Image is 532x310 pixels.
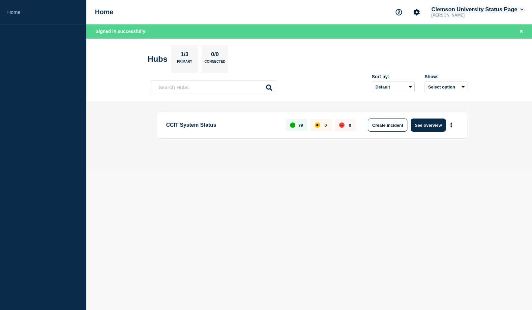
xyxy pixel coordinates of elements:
button: Account settings [410,5,424,19]
p: 0/0 [209,51,222,60]
div: Show: [425,74,467,79]
div: affected [315,122,320,128]
button: Support [392,5,406,19]
div: Sort by: [372,74,415,79]
p: [PERSON_NAME] [430,13,499,17]
p: 0 [349,123,351,128]
p: Primary [177,60,192,67]
span: Signed in successfully [96,29,145,34]
button: See overview [411,119,446,132]
p: 0 [324,123,327,128]
p: CCIT System Status [166,119,279,132]
h1: Home [95,8,113,16]
p: 79 [298,123,303,128]
button: Create incident [368,119,407,132]
p: 1/3 [178,51,191,60]
button: Close banner [517,28,525,35]
select: Sort by [372,82,415,92]
p: Connected [204,60,225,67]
button: Clemson University Status Page [430,6,525,13]
div: down [339,122,344,128]
input: Search Hubs [151,81,276,94]
h2: Hubs [148,54,167,64]
div: up [290,122,295,128]
button: More actions [447,119,456,131]
button: Select option [425,82,467,92]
